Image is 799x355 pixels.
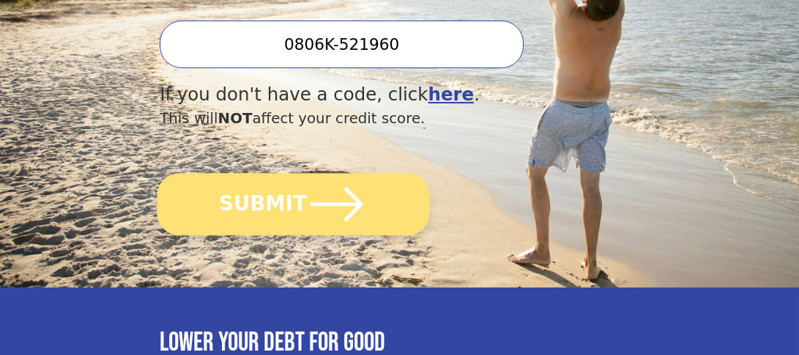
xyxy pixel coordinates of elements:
[218,110,253,127] span: NOT
[428,84,474,105] a: here
[160,108,567,130] div: This will affect your credit score.
[160,81,567,109] div: If you don't have a code, click .
[160,21,524,68] input: Enter your Offer Code:
[157,173,430,235] button: SUBMIT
